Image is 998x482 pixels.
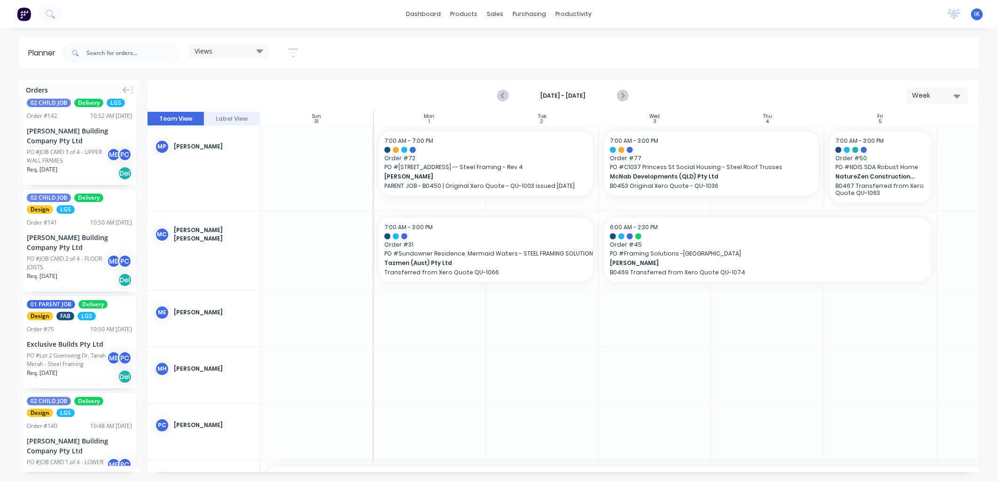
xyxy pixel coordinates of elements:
div: MH [155,362,169,376]
div: Exclusive Builds Pty Ltd [27,339,132,349]
div: [PERSON_NAME] Building Company Pty Ltd [27,436,132,456]
div: 10:50 AM [DATE] [90,218,132,227]
a: dashboard [402,7,446,21]
p: B0453 Original Xero Quote - QU-1036 [610,182,813,189]
span: Delivery [74,397,103,405]
div: MC [155,227,169,241]
p: Transferred from Xero Quote QU-1066 [384,269,587,276]
div: Wed [650,114,660,119]
span: PO # Framing Solutions -[GEOGRAPHIC_DATA] [610,249,926,258]
div: PO #JOB CARD 3 of 4 - UPPER WALL FRAMES [27,148,109,165]
button: Week [907,87,968,104]
span: Req. [DATE] [27,369,57,377]
span: 5:00 AM - 3:30 PM [272,472,320,480]
span: Order # 31 [384,241,587,249]
p: B0469 Transferred from Xero Quote QU-1074 [610,269,926,276]
span: Req. [DATE] [27,165,57,174]
div: ME [107,148,121,162]
span: LGS [56,409,75,417]
span: 7:00 AM - 3:00 PM [610,137,658,145]
div: ME [155,305,169,319]
div: Del [118,166,132,180]
div: Sun [312,114,321,119]
div: [PERSON_NAME] [174,142,252,151]
button: Label View [204,112,260,126]
div: [PERSON_NAME] [174,421,252,429]
div: productivity [551,7,597,21]
span: 02 CHILD JOB [27,194,71,202]
span: 7:00 AM - 7:00 PM [384,137,433,145]
div: Order # 75 [27,325,54,334]
div: [PERSON_NAME] [174,308,252,317]
div: products [446,7,483,21]
div: Order # 141 [27,218,57,227]
span: IK [975,10,980,18]
div: PO #JOB CARD 2 of 4 - FLOOR JOISTS [27,255,109,272]
span: PO # [STREET_ADDRESS] -- Steel Framing - Rev 4 [384,163,587,171]
div: purchasing [508,7,551,21]
span: Order # 50 [835,154,926,163]
span: Delivery [74,99,103,107]
div: PC [155,418,169,432]
span: McNab Developments (QLD) Pty Ltd [610,172,793,181]
div: 2 [541,119,544,124]
p: PARENT JOB - B0450 | Original Xero Quote - QU-1003 issued [DATE] [384,182,587,189]
span: Design [27,409,53,417]
img: Factory [17,7,31,21]
div: Tue [538,114,546,119]
button: Team View [148,112,204,126]
div: sales [483,7,508,21]
div: ME [107,254,121,268]
span: 01 PARENT JOB [27,300,75,309]
span: Delivery [78,300,108,309]
div: Mon [424,114,435,119]
div: PC [118,254,132,268]
div: [PERSON_NAME] Building Company Pty Ltd [27,233,132,252]
span: NatureZen Constructions QLD Pty Ltd [835,172,917,181]
div: [PERSON_NAME] [174,365,252,373]
div: Thu [763,114,772,119]
p: B0467 Transferred from Xero Quote QU-1063 [835,182,926,196]
div: Week [912,91,955,101]
div: PC [118,148,132,162]
div: Del [118,273,132,287]
span: 02 CHILD JOB [27,99,71,107]
span: FAB [56,312,74,320]
div: 3 [653,119,656,124]
div: Fri [878,114,883,119]
span: LGS [78,312,96,320]
div: [PERSON_NAME] [PERSON_NAME] [174,226,252,243]
span: 6:00 AM - 2:30 PM [610,223,658,231]
div: Planner [28,47,60,59]
div: ME [107,458,121,472]
div: [PERSON_NAME] Building Company Pty Ltd [27,126,132,146]
div: Order # 140 [27,422,57,430]
span: Design [27,205,53,214]
span: PO # C1037 Princess St Social Housing - Steel Roof Trusses [610,163,813,171]
span: 7:00 AM - 3:00 PM [835,137,884,145]
span: Tazmen (Aust) Pty Ltd [384,259,567,267]
div: 1 [429,119,430,124]
span: LGS [56,205,75,214]
span: Design [27,312,53,320]
strong: [DATE] - [DATE] [516,92,610,100]
span: Req. [DATE] [27,272,57,280]
span: [PERSON_NAME] [610,259,894,267]
input: Search for orders... [86,44,179,62]
div: 4 [766,119,769,124]
div: 10:52 AM [DATE] [90,112,132,120]
div: Del [118,370,132,384]
div: PO #JOB CARD 1 of 4 - LOWER WALL FRAMES [27,458,109,475]
span: Delivery [74,194,103,202]
div: Order # 142 [27,112,57,120]
span: PO # Sundowner Residence, Mermaid Waters - STEEL FRAMING SOLUTIONS - Rev 3 [384,249,587,258]
span: Order # 77 [610,154,813,163]
span: Orders [26,85,48,95]
div: PC [118,351,132,365]
span: Order # 45 [610,241,926,249]
span: PO # NDIS SDA Robust Home [835,163,926,171]
div: 10:50 AM [DATE] [90,325,132,334]
div: PO #Lot 2 Goenoeng Dr, Tanah Merah - Steel Framing [27,351,109,368]
span: Order # 72 [384,154,587,163]
span: 7:00 AM - 3:00 PM [384,223,433,231]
